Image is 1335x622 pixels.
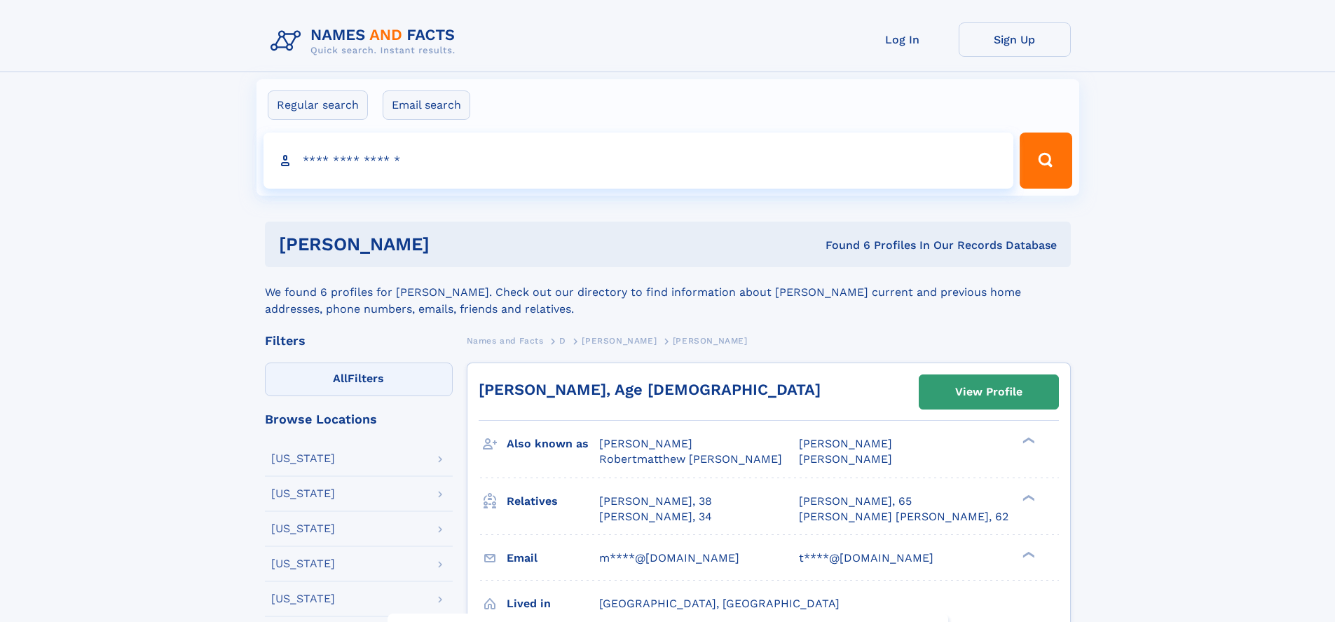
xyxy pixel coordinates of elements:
[582,332,657,349] a: [PERSON_NAME]
[799,509,1008,525] a: [PERSON_NAME] [PERSON_NAME], 62
[599,494,712,509] a: [PERSON_NAME], 38
[265,363,453,396] label: Filters
[599,509,712,525] a: [PERSON_NAME], 34
[279,236,628,253] h1: [PERSON_NAME]
[479,381,821,398] a: [PERSON_NAME], Age [DEMOGRAPHIC_DATA]
[271,558,335,569] div: [US_STATE]
[627,238,1057,253] div: Found 6 Profiles In Our Records Database
[263,133,1014,189] input: search input
[582,336,657,346] span: [PERSON_NAME]
[507,432,599,456] h3: Also known as
[271,523,335,534] div: [US_STATE]
[467,332,544,349] a: Names and Facts
[559,332,566,349] a: D
[919,375,1058,409] a: View Profile
[599,597,840,610] span: [GEOGRAPHIC_DATA], [GEOGRAPHIC_DATA]
[507,489,599,513] h3: Relatives
[799,494,912,509] a: [PERSON_NAME], 65
[955,376,1022,408] div: View Profile
[271,593,335,604] div: [US_STATE]
[265,413,453,426] div: Browse Locations
[959,22,1071,57] a: Sign Up
[265,267,1071,318] div: We found 6 profiles for [PERSON_NAME]. Check out our directory to find information about [PERSON_...
[271,488,335,499] div: [US_STATE]
[673,336,748,346] span: [PERSON_NAME]
[799,452,892,466] span: [PERSON_NAME]
[599,437,692,450] span: [PERSON_NAME]
[507,546,599,570] h3: Email
[265,22,467,60] img: Logo Names and Facts
[599,452,782,466] span: Robertmatthew [PERSON_NAME]
[559,336,566,346] span: D
[1019,493,1036,502] div: ❯
[847,22,959,57] a: Log In
[268,90,368,120] label: Regular search
[383,90,470,120] label: Email search
[1020,133,1072,189] button: Search Button
[1019,550,1036,559] div: ❯
[265,334,453,347] div: Filters
[799,437,892,450] span: [PERSON_NAME]
[333,372,348,385] span: All
[1019,436,1036,445] div: ❯
[271,453,335,464] div: [US_STATE]
[507,592,599,616] h3: Lived in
